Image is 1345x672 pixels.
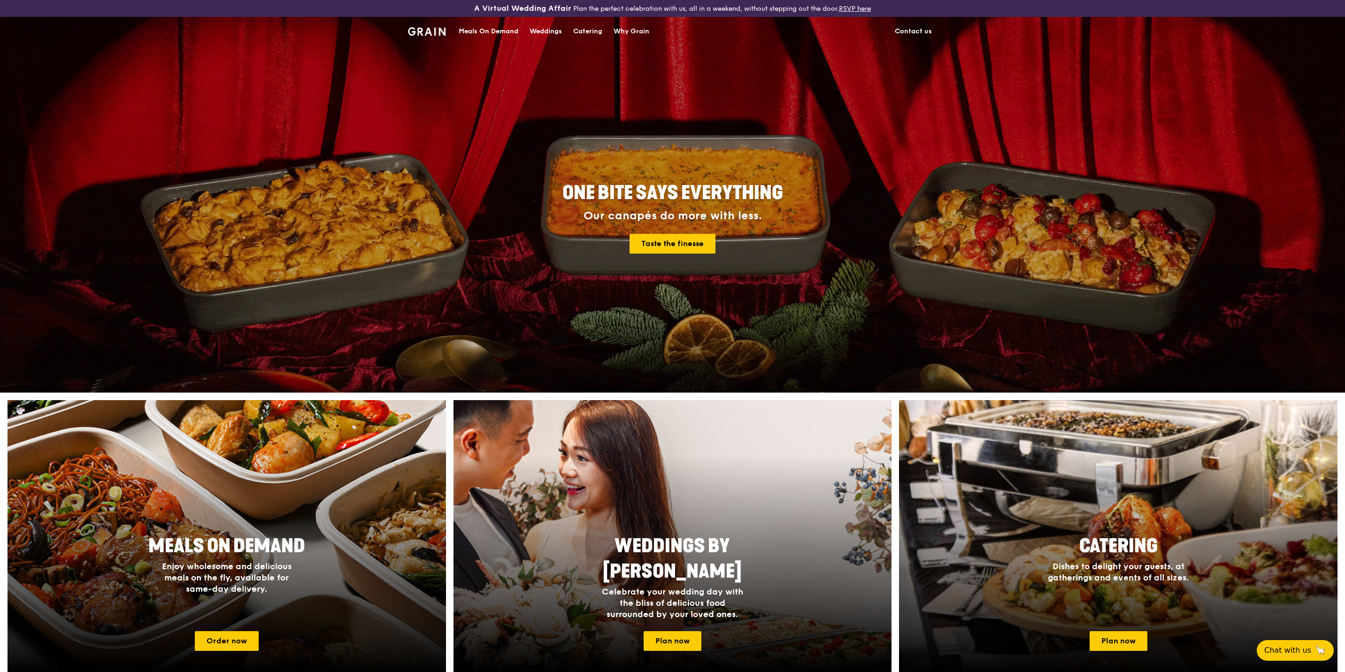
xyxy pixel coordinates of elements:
[1079,535,1158,557] span: Catering
[474,4,571,13] h3: A Virtual Wedding Affair
[573,17,602,46] div: Catering
[602,587,743,619] span: Celebrate your wedding day with the bliss of delicious food surrounded by your loved ones.
[568,17,608,46] a: Catering
[839,5,871,13] a: RSVP here
[1048,561,1189,583] span: Dishes to delight your guests, at gatherings and events of all sizes.
[603,535,742,583] span: Weddings by [PERSON_NAME]
[148,535,305,557] span: Meals On Demand
[1090,631,1147,651] a: Plan now
[562,182,783,204] span: ONE BITE SAYS EVERYTHING
[195,631,259,651] a: Order now
[459,17,518,46] div: Meals On Demand
[1257,640,1334,661] button: Chat with us🦙
[644,631,701,651] a: Plan now
[162,561,292,594] span: Enjoy wholesome and delicious meals on the fly, available for same-day delivery.
[402,4,943,13] div: Plan the perfect celebration with us, all in a weekend, without stepping out the door.
[889,17,938,46] a: Contact us
[608,17,655,46] a: Why Grain
[614,17,649,46] div: Why Grain
[530,17,562,46] div: Weddings
[408,27,446,36] img: Grain
[630,234,715,254] a: Taste the finesse
[504,209,842,223] div: Our canapés do more with less.
[1264,645,1311,656] span: Chat with us
[1315,645,1326,656] span: 🦙
[408,16,446,45] a: GrainGrain
[524,17,568,46] a: Weddings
